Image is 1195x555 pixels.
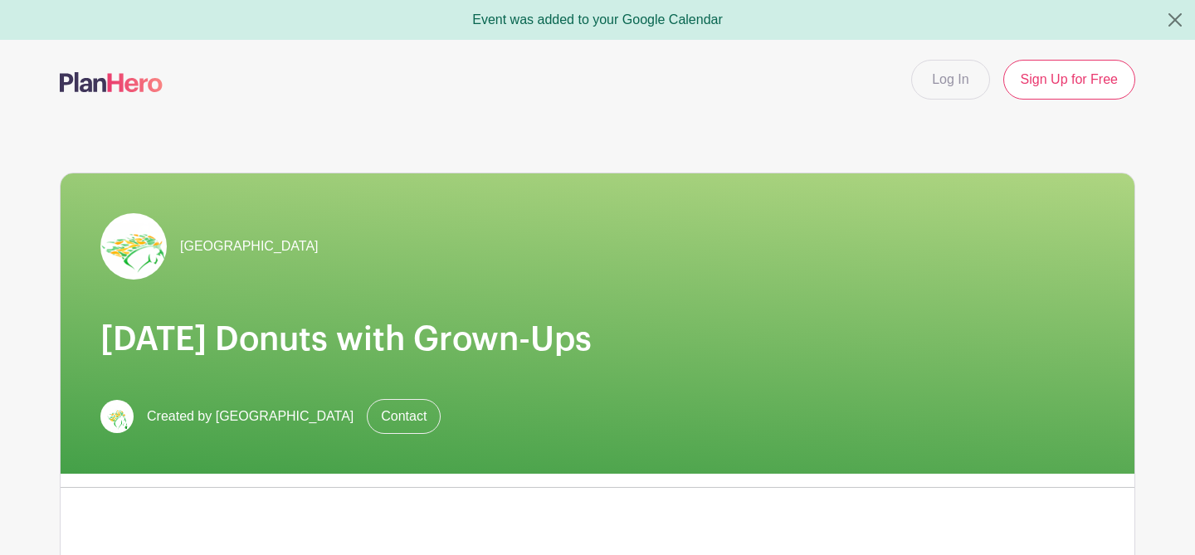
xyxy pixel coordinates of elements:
[147,407,354,426] span: Created by [GEOGRAPHIC_DATA]
[100,213,167,280] img: Screen%20Shot%202023-09-28%20at%203.51.11%20PM.png
[60,72,163,92] img: logo-507f7623f17ff9eddc593b1ce0a138ce2505c220e1c5a4e2b4648c50719b7d32.svg
[1003,60,1135,100] a: Sign Up for Free
[911,60,989,100] a: Log In
[100,319,1095,359] h1: [DATE] Donuts with Grown-Ups
[100,400,134,433] img: Screen%20Shot%202023-09-28%20at%203.51.11%20PM.png
[367,399,441,434] a: Contact
[180,236,319,256] span: [GEOGRAPHIC_DATA]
